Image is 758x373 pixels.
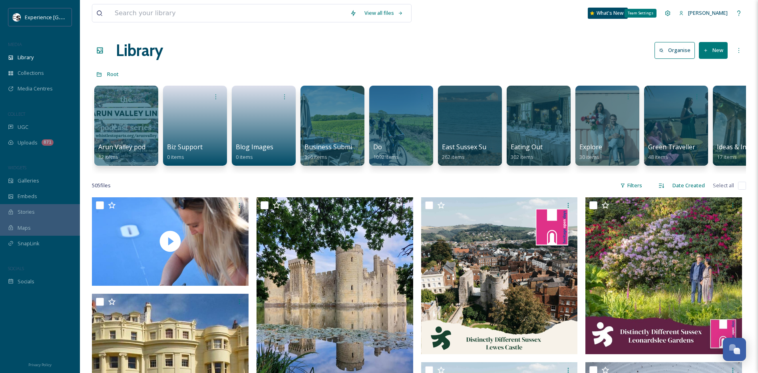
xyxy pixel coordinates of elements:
[717,153,737,160] span: 17 items
[236,153,253,160] span: 0 items
[360,5,407,21] a: View all files
[18,240,40,247] span: SnapLink
[8,41,22,47] span: MEDIA
[98,142,157,151] span: Arun Valley podcast
[373,142,382,151] span: Do
[442,143,591,160] a: East Sussex Summer photo shoot (copyright free)262 items
[42,139,54,146] div: 871
[107,70,119,78] span: Root
[8,111,25,117] span: COLLECT
[625,9,657,18] div: Team Settings
[717,143,758,160] a: Ideas & Inspo17 items
[304,142,371,151] span: Business Submissions
[511,142,543,151] span: Eating Out
[18,123,28,131] span: UGC
[98,143,157,160] a: Arun Valley podcast12 items
[18,69,44,77] span: Collections
[648,153,668,160] span: 48 items
[304,143,371,160] a: Business Submissions396 items
[18,208,35,216] span: Stories
[616,178,646,193] div: Filters
[92,182,111,189] span: 505 file s
[655,42,695,58] button: Organise
[717,142,758,151] span: Ideas & Inspo
[442,142,591,151] span: East Sussex Summer photo shoot (copyright free)
[373,153,399,160] span: 1092 items
[18,224,31,232] span: Maps
[107,69,119,79] a: Root
[579,142,602,151] span: Explore
[588,8,628,19] a: What's New
[18,193,37,200] span: Embeds
[421,197,578,354] img: Lewes Castle.PNG
[18,278,34,285] span: Socials
[18,139,38,146] span: Uploads
[236,143,273,160] a: Blog Images0 items
[579,143,602,160] a: Explore30 items
[579,153,599,160] span: 30 items
[675,5,732,21] a: [PERSON_NAME]
[648,143,739,160] a: Green Traveller Video footage48 items
[8,265,24,271] span: SOCIALS
[713,182,734,189] span: Select all
[18,54,34,61] span: Library
[442,153,465,160] span: 262 items
[116,38,163,62] a: Library
[28,362,52,367] span: Privacy Policy
[668,178,709,193] div: Date Created
[585,197,742,354] img: Leonardslee.JPG
[167,143,203,160] a: Biz Support0 items
[655,42,699,58] a: Organise
[723,338,746,361] button: Open Chat
[304,153,327,160] span: 396 items
[18,177,39,184] span: Galleries
[25,13,104,21] span: Experience [GEOGRAPHIC_DATA]
[648,142,739,151] span: Green Traveller Video footage
[18,85,53,92] span: Media Centres
[661,6,675,20] a: Team Settings
[373,143,399,160] a: Do1092 items
[92,197,249,286] img: thumbnail
[111,4,346,22] input: Search your library
[236,142,273,151] span: Blog Images
[688,9,728,16] span: [PERSON_NAME]
[98,153,118,160] span: 12 items
[511,143,543,160] a: Eating Out302 items
[8,164,26,170] span: WIDGETS
[167,153,184,160] span: 0 items
[13,13,21,21] img: WSCC%20ES%20Socials%20Icon%20-%20Secondary%20-%20Black.jpg
[699,42,728,58] button: New
[28,359,52,369] a: Privacy Policy
[511,153,533,160] span: 302 items
[167,142,203,151] span: Biz Support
